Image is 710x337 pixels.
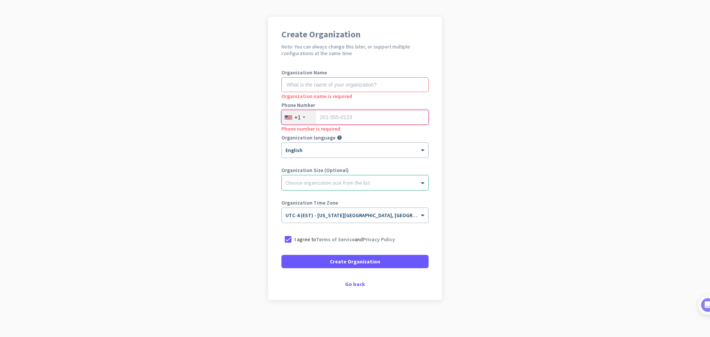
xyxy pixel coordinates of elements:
a: Privacy Policy [363,236,395,243]
span: Organization name is required [281,93,352,100]
i: help [337,135,342,140]
label: Phone Number [281,102,429,108]
label: Organization Time Zone [281,200,429,205]
label: Organization language [281,135,335,140]
h1: Create Organization [281,30,429,39]
span: Create Organization [330,258,380,265]
label: Organization Size (Optional) [281,168,429,173]
p: I agree to and [295,236,395,243]
input: What is the name of your organization? [281,77,429,92]
a: Terms of Service [316,236,355,243]
input: 201-555-0123 [281,110,429,125]
div: +1 [294,114,301,121]
h2: Note: You can always change this later, or support multiple configurations at the same time [281,43,429,57]
div: Go back [281,282,429,287]
button: Create Organization [281,255,429,268]
label: Organization Name [281,70,429,75]
span: Phone number is required [281,125,340,132]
